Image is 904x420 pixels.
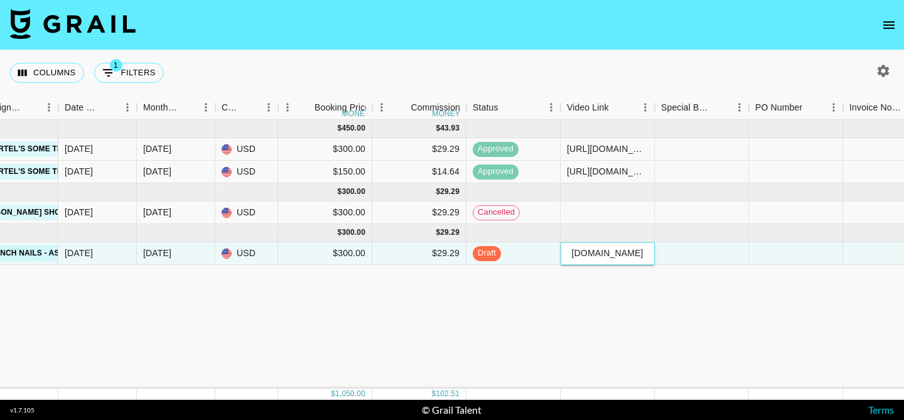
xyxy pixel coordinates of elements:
div: Month Due [143,95,179,120]
div: 102.51 [436,389,460,399]
div: 1,050.00 [335,389,365,399]
div: v 1.7.105 [10,406,35,414]
div: 8/6/2025 [65,165,93,178]
div: USD [215,202,278,224]
span: draft [473,247,501,259]
div: © Grail Talent [422,404,482,416]
div: $150.00 [278,161,372,183]
div: $ [436,123,440,134]
div: Currency [222,95,242,120]
button: Menu [118,98,137,117]
div: Special Booking Type [661,95,713,120]
button: Sort [242,99,259,116]
div: USD [215,242,278,265]
div: $300.00 [278,242,372,265]
button: Sort [802,99,820,116]
button: Menu [824,98,843,117]
button: Select columns [10,63,84,83]
div: 29.29 [440,186,460,197]
div: https://www.instagram.com/reel/DNQ6y22uush/?igsh=aHA1cDJueHA3dW93 [567,165,648,178]
div: $29.29 [372,138,466,161]
div: PO Number [755,95,802,120]
button: Sort [498,99,516,116]
a: Terms [868,404,894,416]
button: Menu [636,98,655,117]
div: 9/25/2025 [65,206,93,218]
div: Oct '25 [143,247,171,259]
button: Sort [609,99,627,116]
div: Date Created [58,95,137,120]
div: $300.00 [278,202,372,224]
div: 8/6/2025 [65,143,93,155]
button: Sort [393,99,411,116]
button: Sort [179,99,196,116]
div: Month Due [137,95,215,120]
div: $ [436,186,440,197]
button: Menu [40,98,58,117]
div: USD [215,161,278,183]
img: Grail Talent [10,9,136,39]
div: Currency [215,95,278,120]
button: Menu [278,98,297,117]
span: cancelled [473,207,519,218]
div: 10/1/2025 [65,247,93,259]
button: Show filters [94,63,164,83]
div: USD [215,138,278,161]
div: Invoice Notes [849,95,901,120]
div: 43.93 [440,123,460,134]
div: $29.29 [372,202,466,224]
button: Sort [100,99,118,116]
div: Date Created [65,95,100,120]
div: Status [466,95,561,120]
div: https://www.tiktok.com/@sadie.brooklyn/video/7537774683618282807?_r=1&_t=ZT-8yp5PUIimZK [567,143,648,155]
div: $29.29 [372,242,466,265]
div: Video Link [561,95,655,120]
span: approved [473,166,519,178]
div: $ [432,389,436,399]
button: Menu [259,98,278,117]
div: $14.64 [372,161,466,183]
button: Menu [196,98,215,117]
div: 450.00 [342,123,365,134]
div: Commission [411,95,460,120]
div: Special Booking Type [655,95,749,120]
div: $300.00 [278,138,372,161]
div: 29.29 [440,227,460,238]
button: Menu [372,98,391,117]
div: Aug '25 [143,165,171,178]
div: money [432,110,460,117]
div: money [342,110,370,117]
div: $ [338,227,342,238]
button: Menu [730,98,749,117]
div: $ [436,227,440,238]
div: Booking Price [315,95,370,120]
div: $ [338,186,342,197]
span: 1 [110,59,122,72]
span: approved [473,143,519,155]
div: Aug '25 [143,143,171,155]
div: Video Link [567,95,609,120]
div: $ [331,389,335,399]
div: 300.00 [342,227,365,238]
div: Status [473,95,498,120]
div: 300.00 [342,186,365,197]
div: $ [338,123,342,134]
div: Sep '25 [143,206,171,218]
button: open drawer [876,13,901,38]
button: Sort [297,99,315,116]
button: Menu [542,98,561,117]
div: PO Number [749,95,843,120]
button: Sort [22,99,40,116]
button: Sort [713,99,730,116]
